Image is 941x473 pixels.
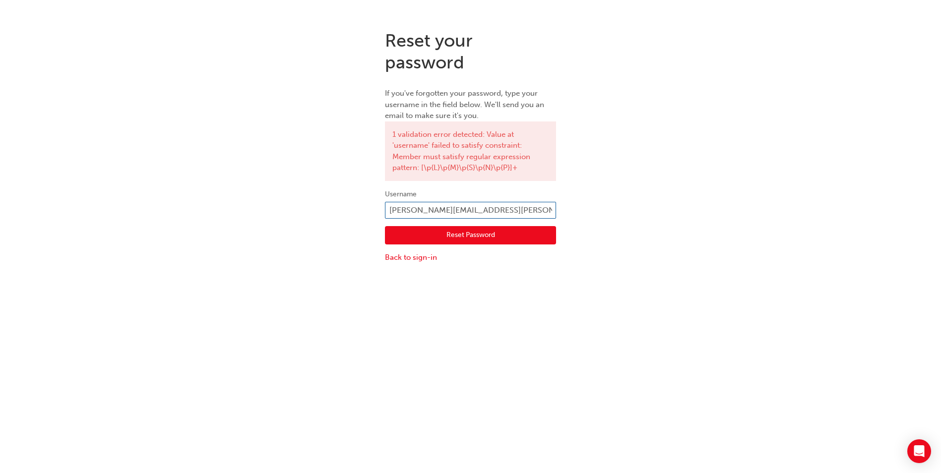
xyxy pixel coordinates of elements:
[385,252,556,263] a: Back to sign-in
[385,226,556,245] button: Reset Password
[385,202,556,219] input: Username
[385,188,556,200] label: Username
[385,88,556,121] p: If you've forgotten your password, type your username in the field below. We'll send you an email...
[907,439,931,463] div: Open Intercom Messenger
[385,30,556,73] h1: Reset your password
[385,121,556,181] div: 1 validation error detected: Value at 'username' failed to satisfy constraint: Member must satisf...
